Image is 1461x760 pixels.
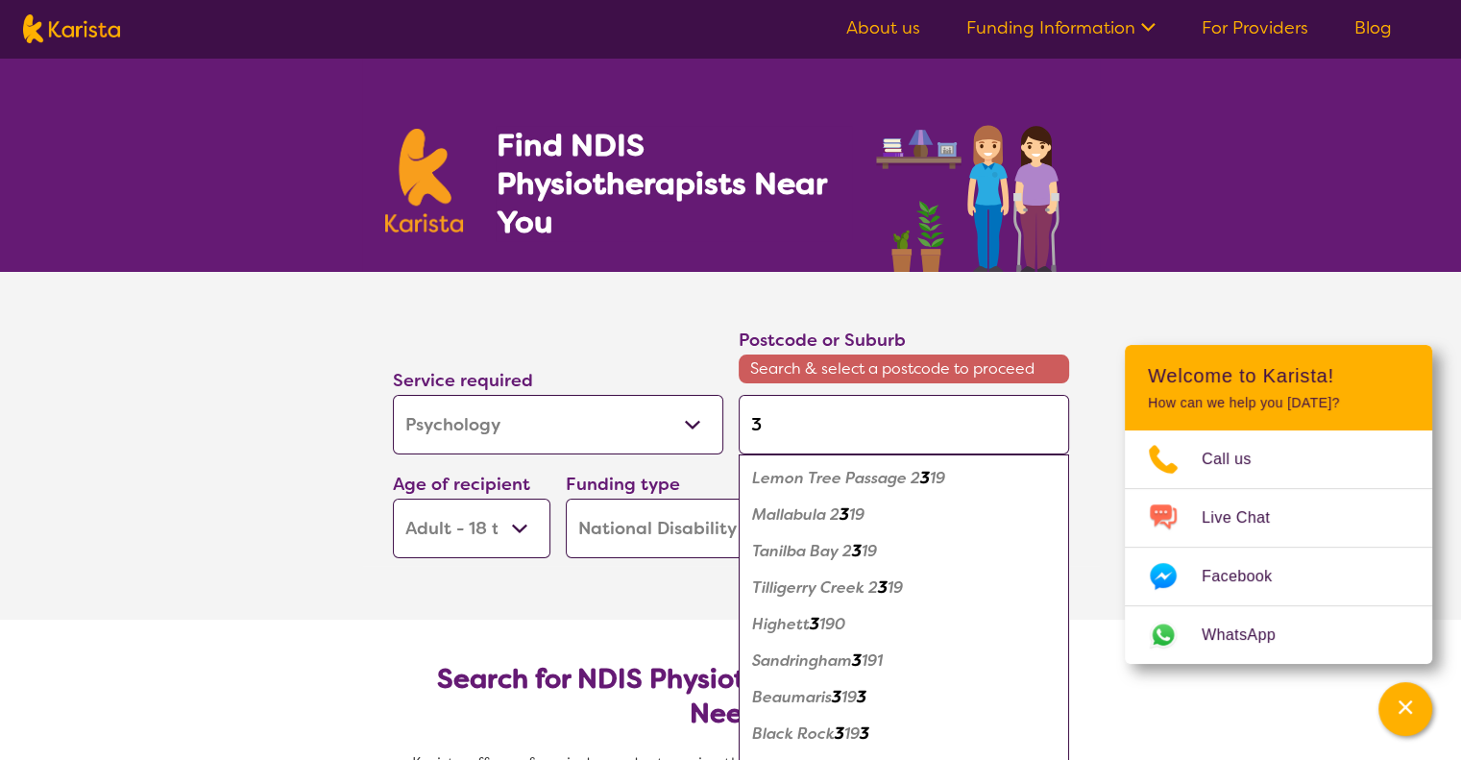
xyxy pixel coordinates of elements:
[385,129,464,233] img: Karista logo
[832,687,841,707] em: 3
[849,504,864,525] em: 19
[810,614,819,634] em: 3
[1148,364,1409,387] h2: Welcome to Karista!
[752,723,835,744] em: Black Rock
[1202,621,1299,650] span: WhatsApp
[752,504,840,525] em: Mallabula 2
[752,687,832,707] em: Beaumaris
[752,468,920,488] em: Lemon Tree Passage 2
[857,687,866,707] em: 3
[408,662,1054,731] h2: Search for NDIS Physiotherapy by Location & Needs
[844,723,860,744] em: 19
[1125,345,1432,664] div: Channel Menu
[840,504,849,525] em: 3
[966,16,1156,39] a: Funding Information
[819,614,845,634] em: 190
[752,541,852,561] em: Tanilba Bay 2
[841,687,857,707] em: 19
[748,460,1059,497] div: Lemon Tree Passage 2319
[878,577,888,598] em: 3
[748,570,1059,606] div: Tilligerry Creek 2319
[393,369,533,392] label: Service required
[930,468,945,488] em: 19
[752,650,852,671] em: Sandringham
[748,533,1059,570] div: Tanilba Bay 2319
[496,126,851,241] h1: Find NDIS Physiotherapists Near You
[862,541,877,561] em: 19
[1125,606,1432,664] a: Web link opens in a new tab.
[1202,562,1295,591] span: Facebook
[860,723,869,744] em: 3
[23,14,120,43] img: Karista logo
[739,329,906,352] label: Postcode or Suburb
[748,643,1059,679] div: Sandringham 3191
[752,577,878,598] em: Tilligerry Creek 2
[739,355,1069,383] span: Search & select a postcode to proceed
[835,723,844,744] em: 3
[862,650,883,671] em: 191
[870,104,1076,272] img: physiotherapy
[852,541,862,561] em: 3
[1202,503,1293,532] span: Live Chat
[739,395,1069,454] input: Type
[1148,395,1409,411] p: How can we help you [DATE]?
[1378,682,1432,736] button: Channel Menu
[748,606,1059,643] div: Highett 3190
[1125,430,1432,664] ul: Choose channel
[752,614,810,634] em: Highett
[888,577,903,598] em: 19
[566,473,680,496] label: Funding type
[748,716,1059,752] div: Black Rock 3193
[1202,445,1275,474] span: Call us
[1202,16,1308,39] a: For Providers
[852,650,862,671] em: 3
[920,468,930,488] em: 3
[748,497,1059,533] div: Mallabula 2319
[846,16,920,39] a: About us
[748,679,1059,716] div: Beaumaris 3193
[393,473,530,496] label: Age of recipient
[1354,16,1392,39] a: Blog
